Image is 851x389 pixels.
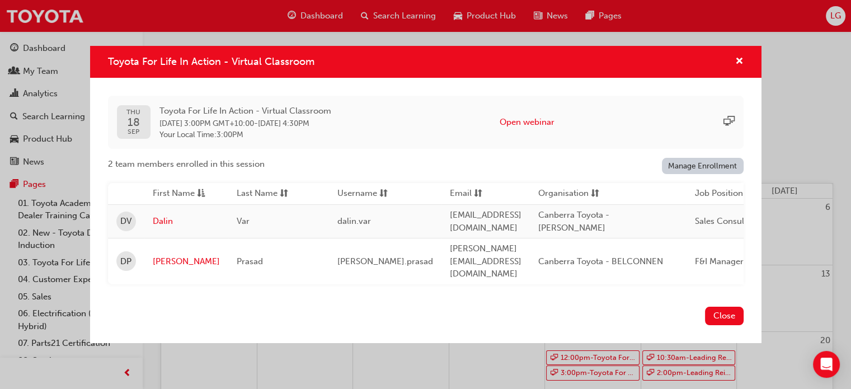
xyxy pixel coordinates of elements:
span: sorting-icon [591,187,599,201]
span: Prasad [237,256,263,266]
span: Email [450,187,472,201]
span: DV [120,215,131,228]
span: sorting-icon [280,187,288,201]
div: - [159,105,331,140]
span: Var [237,216,250,226]
span: Canberra Toyota - [PERSON_NAME] [538,210,609,233]
span: sorting-icon [379,187,388,201]
span: [PERSON_NAME][EMAIL_ADDRESS][DOMAIN_NAME] [450,243,521,279]
span: Last Name [237,187,278,201]
div: Toyota For Life In Action - Virtual Classroom [90,46,761,343]
button: Close [705,307,744,325]
span: cross-icon [735,57,744,67]
span: 18 Sep 2025 4:30PM [258,119,309,128]
span: SEP [126,128,140,135]
button: Job Positionsorting-icon [695,187,756,201]
span: 2 team members enrolled in this session [108,158,265,171]
span: sorting-icon [474,187,482,201]
span: sessionType_ONLINE_URL-icon [723,116,735,129]
div: Open Intercom Messenger [813,351,840,378]
span: DP [120,255,131,268]
span: Toyota For Life In Action - Virtual Classroom [108,55,314,68]
span: Canberra Toyota - BELCONNEN [538,256,663,266]
button: Usernamesorting-icon [337,187,399,201]
span: asc-icon [197,187,205,201]
span: Your Local Time : 3:00PM [159,130,331,140]
span: [PERSON_NAME].prasad [337,256,433,266]
span: 18 [126,116,140,128]
span: Sales Consultant [695,216,759,226]
button: Open webinar [500,116,554,129]
button: cross-icon [735,55,744,69]
span: First Name [153,187,195,201]
span: [EMAIL_ADDRESS][DOMAIN_NAME] [450,210,521,233]
a: [PERSON_NAME] [153,255,220,268]
span: dalin.var [337,216,371,226]
button: Organisationsorting-icon [538,187,600,201]
span: F&I Manager [695,256,744,266]
span: Job Position [695,187,743,201]
span: Username [337,187,377,201]
button: Emailsorting-icon [450,187,511,201]
a: Dalin [153,215,220,228]
span: THU [126,109,140,116]
a: Manage Enrollment [662,158,744,174]
button: First Nameasc-icon [153,187,214,201]
button: Last Namesorting-icon [237,187,298,201]
span: Toyota For Life In Action - Virtual Classroom [159,105,331,118]
span: 18 Sep 2025 3:00PM GMT+10:00 [159,119,254,128]
span: Organisation [538,187,589,201]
